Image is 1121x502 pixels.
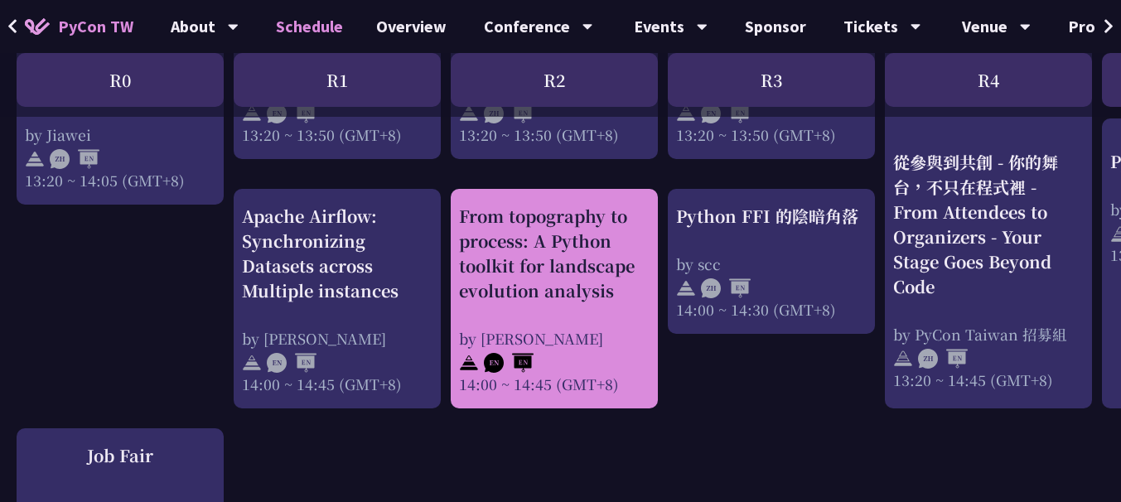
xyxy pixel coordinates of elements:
[459,204,650,394] a: From topography to process: A Python toolkit for landscape evolution analysis by [PERSON_NAME] 14...
[25,443,215,468] div: Job Fair
[242,353,262,373] img: svg+xml;base64,PHN2ZyB4bWxucz0iaHR0cDovL3d3dy53My5vcmcvMjAwMC9zdmciIHdpZHRoPSIyNCIgaGVpZ2h0PSIyNC...
[459,328,650,349] div: by [PERSON_NAME]
[8,6,150,47] a: PyCon TW
[893,149,1084,298] div: 從參與到共創 - 你的舞台，不只在程式裡 - From Attendees to Organizers - Your Stage Goes Beyond Code
[676,124,867,145] div: 13:20 ~ 13:50 (GMT+8)
[17,53,224,107] div: R0
[918,349,968,369] img: ZHEN.371966e.svg
[25,150,45,170] img: svg+xml;base64,PHN2ZyB4bWxucz0iaHR0cDovL3d3dy53My5vcmcvMjAwMC9zdmciIHdpZHRoPSIyNCIgaGVpZ2h0PSIyNC...
[893,349,913,369] img: svg+xml;base64,PHN2ZyB4bWxucz0iaHR0cDovL3d3dy53My5vcmcvMjAwMC9zdmciIHdpZHRoPSIyNCIgaGVpZ2h0PSIyNC...
[242,204,432,303] div: Apache Airflow: Synchronizing Datasets across Multiple instances
[234,53,441,107] div: R1
[484,353,534,373] img: ENEN.5a408d1.svg
[668,53,875,107] div: R3
[459,353,479,373] img: svg+xml;base64,PHN2ZyB4bWxucz0iaHR0cDovL3d3dy53My5vcmcvMjAwMC9zdmciIHdpZHRoPSIyNCIgaGVpZ2h0PSIyNC...
[676,299,867,320] div: 14:00 ~ 14:30 (GMT+8)
[676,278,696,298] img: svg+xml;base64,PHN2ZyB4bWxucz0iaHR0cDovL3d3dy53My5vcmcvMjAwMC9zdmciIHdpZHRoPSIyNCIgaGVpZ2h0PSIyNC...
[701,278,751,298] img: ZHEN.371966e.svg
[242,124,432,145] div: 13:20 ~ 13:50 (GMT+8)
[25,124,215,145] div: by Jiawei
[676,204,867,320] a: Python FFI 的陰暗角落 by scc 14:00 ~ 14:30 (GMT+8)
[242,328,432,349] div: by [PERSON_NAME]
[25,170,215,191] div: 13:20 ~ 14:05 (GMT+8)
[50,150,99,170] img: ZHEN.371966e.svg
[893,323,1084,344] div: by PyCon Taiwan 招募組
[58,14,133,39] span: PyCon TW
[459,124,650,145] div: 13:20 ~ 13:50 (GMT+8)
[885,53,1092,107] div: R4
[893,369,1084,389] div: 13:20 ~ 14:45 (GMT+8)
[676,253,867,274] div: by scc
[25,18,50,35] img: Home icon of PyCon TW 2025
[459,204,650,303] div: From topography to process: A Python toolkit for landscape evolution analysis
[451,53,658,107] div: R2
[242,374,432,394] div: 14:00 ~ 14:45 (GMT+8)
[459,374,650,394] div: 14:00 ~ 14:45 (GMT+8)
[267,353,316,373] img: ENEN.5a408d1.svg
[676,204,867,229] div: Python FFI 的陰暗角落
[242,204,432,394] a: Apache Airflow: Synchronizing Datasets across Multiple instances by [PERSON_NAME] 14:00 ~ 14:45 (...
